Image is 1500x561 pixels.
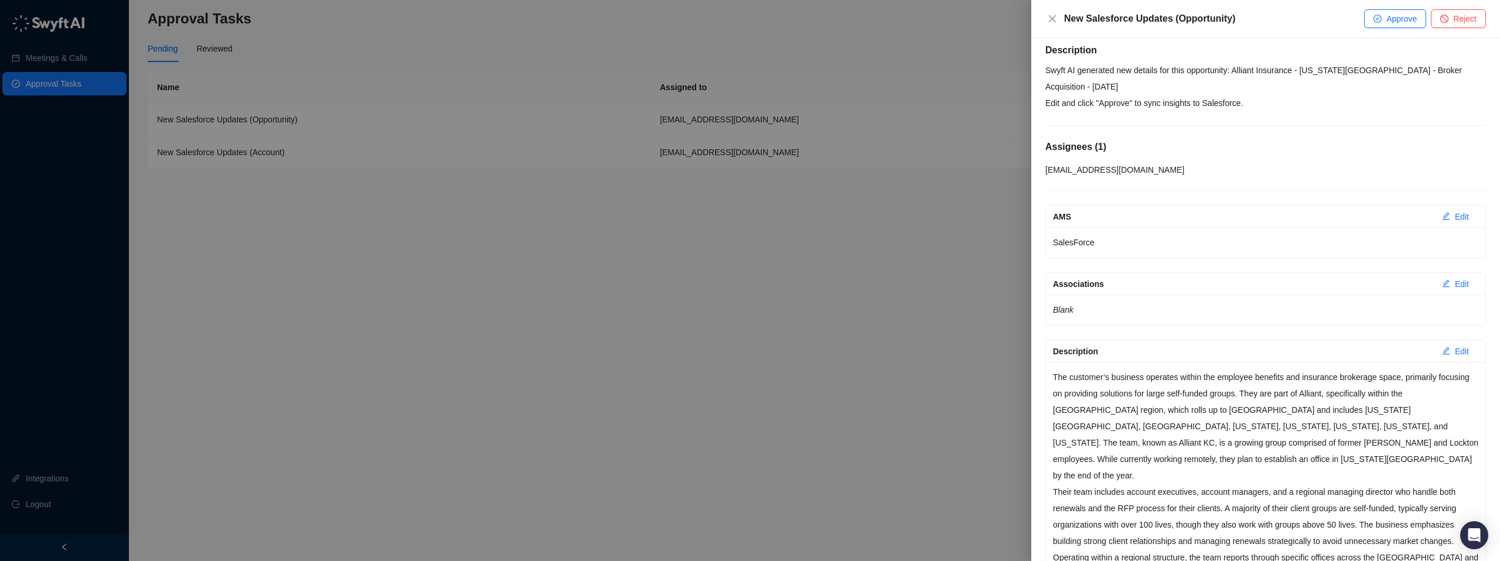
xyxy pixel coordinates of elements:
p: Their team includes account executives, account managers, and a regional managing director who ha... [1053,484,1478,549]
p: The customer’s business operates within the employee benefits and insurance brokerage space, prim... [1053,369,1478,484]
span: [EMAIL_ADDRESS][DOMAIN_NAME] [1045,165,1184,175]
p: SalesForce [1053,234,1478,251]
button: Reject [1431,9,1486,28]
button: Close [1045,12,1059,26]
button: Edit [1433,207,1478,226]
span: edit [1442,212,1450,220]
em: Blank [1053,305,1073,314]
span: Edit [1455,278,1469,290]
div: AMS [1053,210,1433,223]
span: Edit [1455,345,1469,358]
h5: Description [1045,43,1486,57]
div: Description [1053,345,1433,358]
span: Approve [1386,12,1417,25]
div: Associations [1053,278,1433,290]
span: Reject [1453,12,1477,25]
div: New Salesforce Updates (Opportunity) [1064,12,1364,26]
h5: Assignees ( 1 ) [1045,140,1486,154]
p: Swyft AI generated new details for this opportunity: Alliant Insurance - [US_STATE][GEOGRAPHIC_DA... [1045,62,1486,111]
button: Edit [1433,275,1478,293]
span: Edit [1455,210,1469,223]
button: Edit [1433,342,1478,361]
span: stop [1440,15,1448,23]
span: check-circle [1373,15,1382,23]
span: close [1048,14,1057,23]
button: Approve [1364,9,1426,28]
span: edit [1442,279,1450,288]
span: edit [1442,347,1450,355]
div: Open Intercom Messenger [1460,521,1488,549]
